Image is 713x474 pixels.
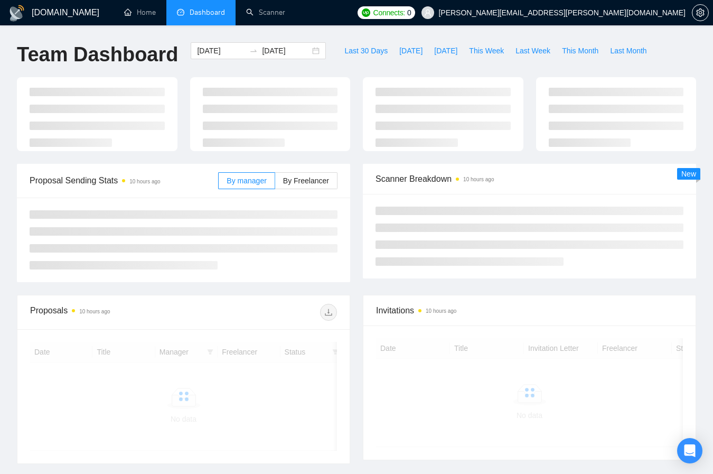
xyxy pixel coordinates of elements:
span: swap-right [249,47,258,55]
span: Last 30 Days [344,45,388,57]
span: This Week [469,45,504,57]
span: dashboard [177,8,184,16]
button: Last Week [510,42,556,59]
img: logo [8,5,25,22]
button: This Week [463,42,510,59]
div: Proposals [30,304,184,321]
input: End date [262,45,310,57]
a: searchScanner [246,8,285,17]
time: 10 hours ago [129,179,160,184]
time: 10 hours ago [426,308,456,314]
span: Connects: [373,7,405,18]
button: This Month [556,42,604,59]
h1: Team Dashboard [17,42,178,67]
button: [DATE] [428,42,463,59]
span: Last Week [515,45,550,57]
a: setting [692,8,709,17]
span: to [249,47,258,55]
span: Dashboard [190,8,225,17]
span: 0 [407,7,411,18]
span: Last Month [610,45,646,57]
button: setting [692,4,709,21]
span: Proposal Sending Stats [30,174,218,187]
a: homeHome [124,8,156,17]
span: By Freelancer [283,176,329,185]
span: New [681,170,696,178]
span: This Month [562,45,598,57]
button: Last Month [604,42,652,59]
img: upwork-logo.png [362,8,370,17]
span: [DATE] [399,45,423,57]
time: 10 hours ago [463,176,494,182]
span: [DATE] [434,45,457,57]
span: Invitations [376,304,683,317]
button: Last 30 Days [339,42,393,59]
span: setting [692,8,708,17]
span: user [424,9,431,16]
button: [DATE] [393,42,428,59]
time: 10 hours ago [79,309,110,314]
span: Scanner Breakdown [376,172,683,185]
span: By manager [227,176,266,185]
div: Open Intercom Messenger [677,438,702,463]
input: Start date [197,45,245,57]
